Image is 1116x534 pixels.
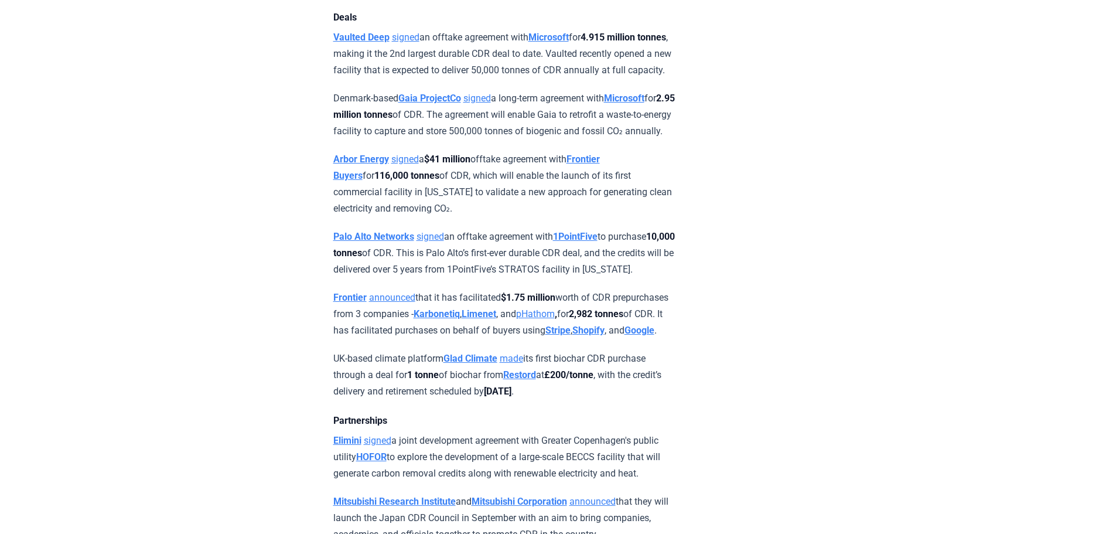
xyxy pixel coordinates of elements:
[333,29,676,79] p: an offtake agreement with for , making it the 2nd largest durable CDR deal to date. Vaulted recen...
[333,12,357,23] strong: Deals
[333,433,676,482] p: a joint development agreement with Greater Copenhagen's public utility to explore the development...
[545,325,571,336] a: Stripe
[333,496,456,507] a: Mitsubishi Research Institute
[356,451,387,462] a: HOFOR
[374,170,439,181] strong: 116,000 tonnes
[333,231,414,242] a: Palo Alto Networks
[398,93,461,104] a: Gaia ProjectCo
[333,90,676,140] p: Denmark-based a long-term agreement with for of CDR. The agreement will enable Gaia to retrofit a...
[443,353,497,364] a: Glad Climate
[391,154,419,165] a: signed
[569,496,616,507] a: announced
[333,229,676,278] p: an offtake agreement with to purchase of CDR. This is Palo Alto’s first-ever durable CDR deal, an...
[333,154,389,165] a: Arbor Energy
[528,32,569,43] a: Microsoft
[333,231,675,259] strong: 10,000 tonnes
[604,93,644,104] a: Microsoft
[333,32,390,43] a: Vaulted Deep
[463,93,491,104] a: signed
[503,369,536,380] a: Restord
[417,231,444,242] a: signed
[553,231,598,242] a: 1PointFive
[333,154,600,181] a: Frontier Buyers
[472,496,567,507] a: Mitsubishi Corporation
[333,292,367,303] a: Frontier
[333,435,361,446] a: Elimini
[424,154,470,165] strong: $41 million
[364,435,391,446] a: signed
[516,308,555,319] a: pHathom
[462,308,496,319] a: Limenet
[572,325,605,336] a: Shopify
[500,353,523,364] a: made
[624,325,654,336] a: Google
[407,369,439,380] strong: 1 tonne
[544,369,593,380] strong: £200/tonne
[392,32,419,43] a: signed
[484,386,511,397] strong: [DATE]
[333,351,676,400] p: UK-based climate platform its first biochar CDR purchase through a deal for of biochar from at , ...
[414,308,460,319] a: Karbonetiq
[516,308,557,319] strong: ,
[501,292,555,303] strong: $1.75 million
[333,151,676,217] p: a offtake agreement with for of CDR, which will enable the launch of its first commercial facilit...
[369,292,415,303] a: announced
[333,290,676,339] p: that it has facilitated worth of CDR prepurchases from 3 companies - , , and for of CDR. It has f...
[569,308,623,319] strong: 2,982 tonnes
[581,32,666,43] strong: 4.915 million tonnes
[333,415,387,426] strong: Partnerships
[333,93,675,120] strong: 2.95 million tonnes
